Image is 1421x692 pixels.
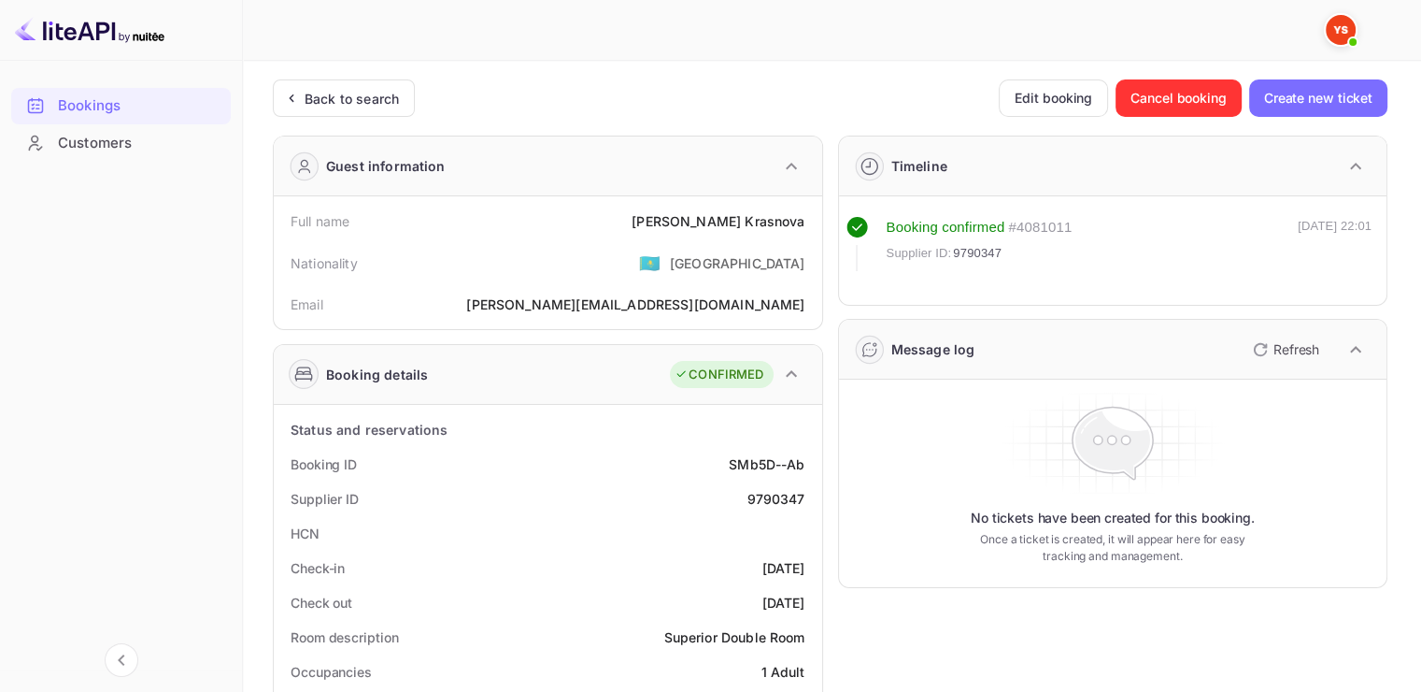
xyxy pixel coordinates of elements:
[291,595,352,611] ya-tr-span: Check out
[11,125,231,162] div: Customers
[1326,15,1356,45] img: Yandex Support
[291,629,398,645] ya-tr-span: Room description
[291,560,345,576] ya-tr-span: Check-in
[1008,217,1072,238] div: # 4081011
[291,456,357,472] ya-tr-span: Booking ID
[639,246,661,280] span: United States
[305,91,399,107] ya-tr-span: Back to search
[11,88,231,124] div: Bookings
[291,491,359,507] ya-tr-span: Supplier ID
[1242,335,1327,365] button: Refresh
[745,213,804,229] ya-tr-span: Krasnova
[326,365,428,384] ya-tr-span: Booking details
[942,219,1004,235] ya-tr-span: confirmed
[11,88,231,123] a: Bookings
[105,643,138,677] button: Collapse navigation
[670,255,805,271] ya-tr-span: [GEOGRAPHIC_DATA]
[971,509,1255,527] ya-tr-span: No tickets have been created for this booking.
[729,456,804,472] ya-tr-span: SMb5D--Ab
[1273,341,1319,357] ya-tr-span: Refresh
[291,213,349,229] ya-tr-span: Full name
[1249,79,1387,117] button: Create new ticket
[689,366,763,384] ya-tr-span: CONFIRMED
[999,79,1108,117] button: Edit booking
[632,213,741,229] ya-tr-span: [PERSON_NAME]
[15,15,164,45] img: LiteAPI logo
[762,558,805,578] div: [DATE]
[58,95,121,117] ya-tr-span: Bookings
[966,531,1259,565] ya-tr-span: Once a ticket is created, it will appear here for easy tracking and management.
[58,133,132,154] ya-tr-span: Customers
[760,664,804,680] ya-tr-span: 1 Adult
[291,255,358,271] ya-tr-span: Nationality
[11,125,231,160] a: Customers
[1298,219,1371,233] ya-tr-span: [DATE] 22:01
[1130,87,1227,109] ya-tr-span: Cancel booking
[326,156,446,176] ya-tr-span: Guest information
[291,526,320,541] ya-tr-span: HCN
[466,296,804,312] ya-tr-span: [PERSON_NAME][EMAIL_ADDRESS][DOMAIN_NAME]
[291,422,448,438] ya-tr-span: Status and reservations
[664,629,805,645] ya-tr-span: Superior Double Room
[1264,87,1372,109] ya-tr-span: Create new ticket
[953,246,1002,260] ya-tr-span: 9790347
[891,341,975,357] ya-tr-span: Message log
[762,593,805,613] div: [DATE]
[291,664,372,680] ya-tr-span: Occupancies
[887,219,938,235] ya-tr-span: Booking
[746,489,804,509] div: 9790347
[639,252,661,273] ya-tr-span: 🇰🇿
[891,158,947,174] ya-tr-span: Timeline
[1115,79,1242,117] button: Cancel booking
[291,296,323,312] ya-tr-span: Email
[887,246,952,260] ya-tr-span: Supplier ID:
[1015,87,1092,109] ya-tr-span: Edit booking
